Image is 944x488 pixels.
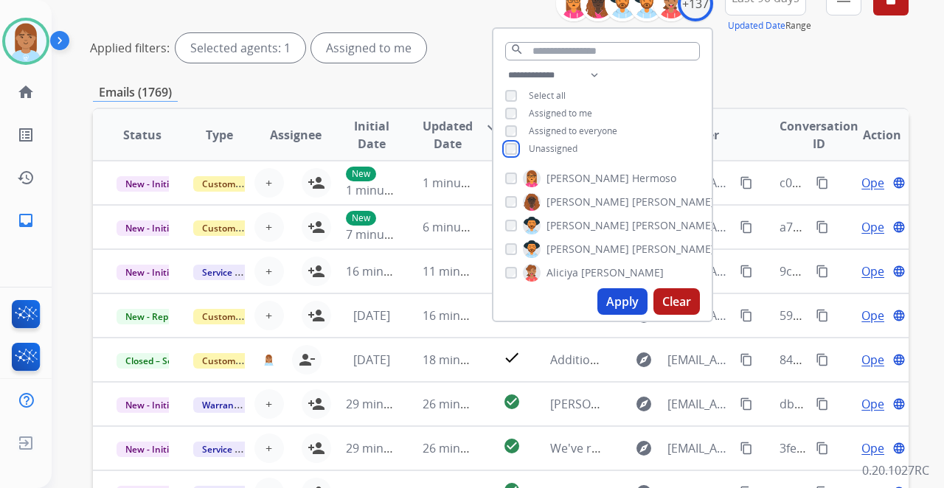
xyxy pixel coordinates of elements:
[193,309,289,324] span: Customer Support
[503,437,521,455] mat-icon: check_circle
[298,351,316,369] mat-icon: person_remove
[740,353,753,366] mat-icon: content_copy
[632,218,715,233] span: [PERSON_NAME]
[423,352,508,368] span: 18 minutes ago
[270,126,322,144] span: Assignee
[816,265,829,278] mat-icon: content_copy
[728,20,785,32] button: Updated Date
[254,168,284,198] button: +
[816,353,829,366] mat-icon: content_copy
[423,396,508,412] span: 26 minutes ago
[423,175,496,191] span: 1 minute ago
[546,171,629,186] span: [PERSON_NAME]
[862,461,929,479] p: 0.20.1027RC
[263,354,274,366] img: agent-avatar
[861,351,892,369] span: Open
[308,439,325,457] mat-icon: person_add
[861,174,892,192] span: Open
[485,117,502,135] mat-icon: arrow_downward
[308,218,325,236] mat-icon: person_add
[816,442,829,455] mat-icon: content_copy
[892,176,906,189] mat-icon: language
[510,43,524,56] mat-icon: search
[93,83,178,102] p: Emails (1769)
[635,395,653,413] mat-icon: explore
[265,395,272,413] span: +
[832,109,909,161] th: Action
[667,351,731,369] span: [EMAIL_ADDRESS][DOMAIN_NAME]
[740,176,753,189] mat-icon: content_copy
[667,395,731,413] span: [EMAIL_ADDRESS][DOMAIN_NAME]
[308,307,325,324] mat-icon: person_add
[254,433,284,463] button: +
[740,309,753,322] mat-icon: content_copy
[597,288,648,315] button: Apply
[740,397,753,411] mat-icon: content_copy
[265,307,272,324] span: +
[346,396,431,412] span: 29 minutes ago
[423,307,508,324] span: 16 minutes ago
[117,220,185,236] span: New - Initial
[861,262,892,280] span: Open
[861,218,892,236] span: Open
[503,349,521,366] mat-icon: check
[117,397,185,413] span: New - Initial
[117,309,184,324] span: New - Reply
[816,309,829,322] mat-icon: content_copy
[265,262,272,280] span: +
[193,265,277,280] span: Service Support
[423,263,508,279] span: 11 minutes ago
[667,439,731,457] span: [EMAIL_ADDRESS][DOMAIN_NAME]
[653,288,700,315] button: Clear
[892,265,906,278] mat-icon: language
[117,353,198,369] span: Closed – Solved
[17,212,35,229] mat-icon: inbox
[892,220,906,234] mat-icon: language
[193,176,289,192] span: Customer Support
[635,439,653,457] mat-icon: explore
[353,307,390,324] span: [DATE]
[740,265,753,278] mat-icon: content_copy
[632,242,715,257] span: [PERSON_NAME]
[254,301,284,330] button: +
[780,117,858,153] span: Conversation ID
[123,126,162,144] span: Status
[346,182,419,198] span: 1 minute ago
[346,226,425,243] span: 7 minutes ago
[581,265,664,280] span: [PERSON_NAME]
[740,442,753,455] mat-icon: content_copy
[632,195,715,209] span: [PERSON_NAME]
[353,352,390,368] span: [DATE]
[265,218,272,236] span: +
[550,440,785,456] span: We've received your message 💌 -4299595
[728,19,811,32] span: Range
[346,440,431,456] span: 29 minutes ago
[546,242,629,257] span: [PERSON_NAME]
[816,176,829,189] mat-icon: content_copy
[423,219,502,235] span: 6 minutes ago
[529,125,617,137] span: Assigned to everyone
[346,211,376,226] p: New
[17,83,35,101] mat-icon: home
[546,195,629,209] span: [PERSON_NAME]
[206,126,233,144] span: Type
[892,397,906,411] mat-icon: language
[546,265,578,280] span: Aliciya
[632,171,676,186] span: Hermoso
[308,395,325,413] mat-icon: person_add
[550,352,676,368] span: Additional Information
[311,33,426,63] div: Assigned to me
[892,309,906,322] mat-icon: language
[529,89,566,102] span: Select all
[5,21,46,62] img: avatar
[308,174,325,192] mat-icon: person_add
[117,265,185,280] span: New - Initial
[193,353,289,369] span: Customer Support
[193,220,289,236] span: Customer Support
[423,117,473,153] span: Updated Date
[546,218,629,233] span: [PERSON_NAME]
[265,439,272,457] span: +
[176,33,305,63] div: Selected agents: 1
[503,393,521,411] mat-icon: check_circle
[529,142,577,155] span: Unassigned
